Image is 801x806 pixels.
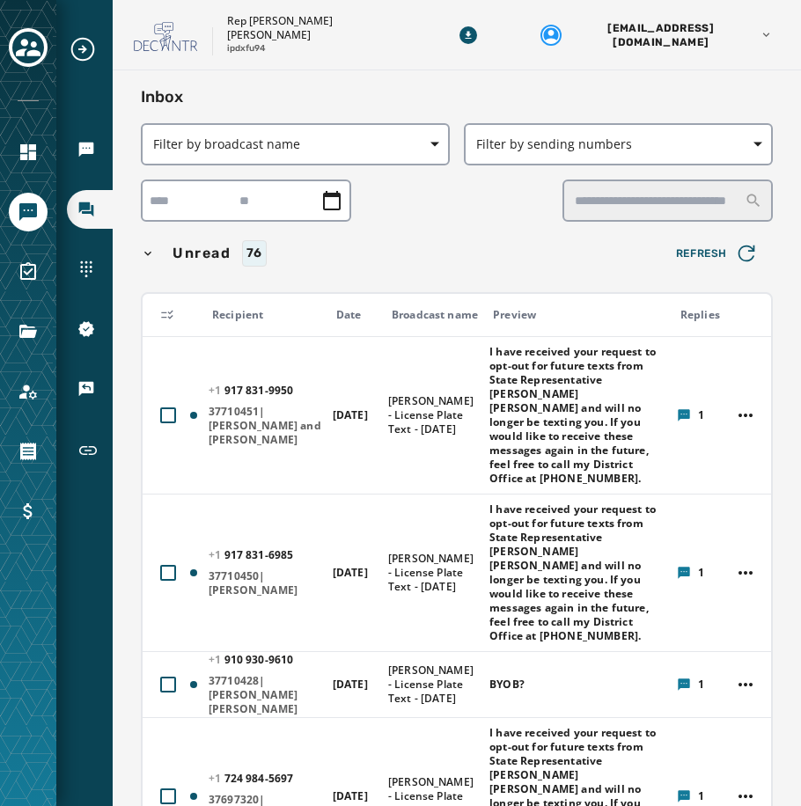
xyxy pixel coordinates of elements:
[209,547,224,562] span: +1
[388,394,478,436] span: [PERSON_NAME] - License Plate Text - [DATE]
[452,19,484,51] button: Download Menu
[698,678,704,692] span: 1
[9,133,48,172] a: Navigate to Home
[698,566,704,580] span: 1
[476,136,761,153] span: Filter by sending numbers
[9,193,48,231] a: Navigate to Messaging
[680,308,720,322] div: Replies
[333,565,368,580] span: [DATE]
[227,14,403,42] p: Rep [PERSON_NAME] [PERSON_NAME]
[141,84,773,109] h2: Inbox
[9,253,48,291] a: Navigate to Surveys
[333,788,368,803] span: [DATE]
[533,14,780,56] button: User settings
[489,345,665,486] span: I have received your request to opt-out for future texts from State Representative [PERSON_NAME] ...
[489,678,525,692] span: BYOB?
[388,663,478,706] span: [PERSON_NAME] - License Plate Text - [DATE]
[336,308,377,322] div: Date
[333,407,368,422] span: [DATE]
[209,771,293,786] span: 724 984 - 5697
[209,569,321,597] span: 37710450|[PERSON_NAME]
[333,677,368,692] span: [DATE]
[209,405,321,447] span: 37710451|[PERSON_NAME] and [PERSON_NAME]
[209,771,224,786] span: +1
[67,250,113,289] a: Navigate to Sending Numbers
[169,243,235,264] span: Unread
[464,123,773,165] button: Filter by sending numbers
[209,383,293,398] span: 917 831 - 9950
[9,432,48,471] a: Navigate to Orders
[392,308,478,322] div: Broadcast name
[67,370,113,408] a: Navigate to Keywords & Responders
[141,240,655,267] button: Unread76
[662,236,773,271] button: Refresh
[9,492,48,531] a: Navigate to Billing
[209,674,321,716] span: 37710428|[PERSON_NAME] [PERSON_NAME]
[209,547,293,562] span: 917 831 - 6985
[67,130,113,169] a: Navigate to Broadcasts
[388,552,478,594] span: [PERSON_NAME] - License Plate Text - [DATE]
[227,42,266,55] p: ipdxfu94
[209,652,224,667] span: +1
[153,136,437,153] span: Filter by broadcast name
[67,190,113,229] a: Navigate to Inbox
[212,308,321,322] div: Recipient
[676,241,759,266] span: Refresh
[698,789,704,803] span: 1
[569,21,753,49] span: [EMAIL_ADDRESS][DOMAIN_NAME]
[67,429,113,472] a: Navigate to Short Links
[9,312,48,351] a: Navigate to Files
[69,35,111,63] button: Expand sub nav menu
[9,372,48,411] a: Navigate to Account
[209,383,224,398] span: +1
[242,240,267,267] div: 76
[489,502,665,643] span: I have received your request to opt-out for future texts from State Representative [PERSON_NAME] ...
[209,652,293,667] span: 910 930 - 9610
[493,308,665,322] div: Preview
[141,123,450,165] button: Filter by broadcast name
[9,28,48,67] button: Toggle account select drawer
[698,408,704,422] span: 1
[67,310,113,348] a: Navigate to 10DLC Registration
